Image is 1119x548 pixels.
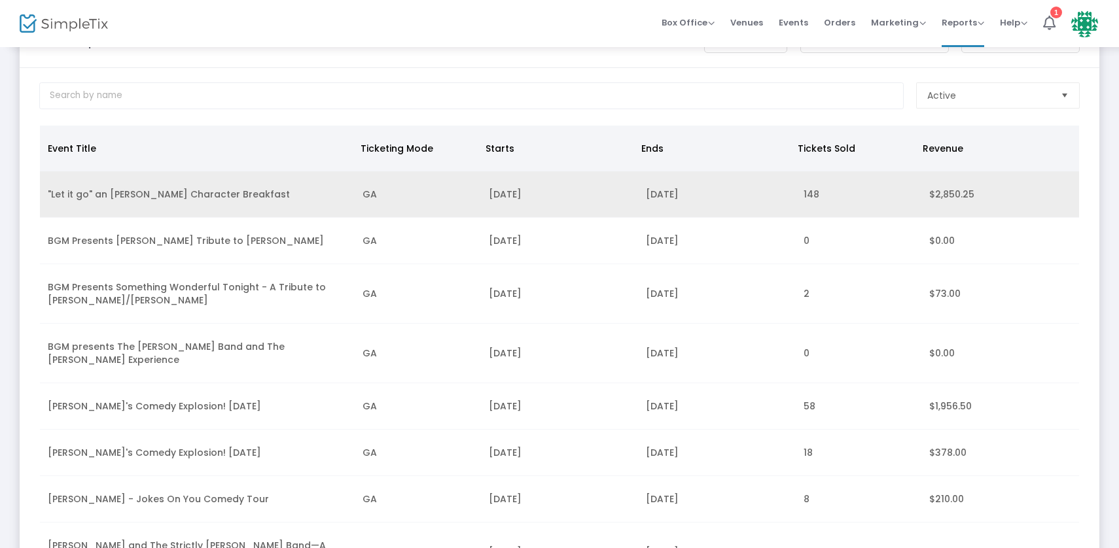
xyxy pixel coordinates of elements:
[40,383,355,430] td: [PERSON_NAME]'s Comedy Explosion! [DATE]
[481,383,639,430] td: [DATE]
[353,126,478,171] th: Ticketing Mode
[824,6,855,39] span: Orders
[40,324,355,383] td: BGM presents The [PERSON_NAME] Band and The [PERSON_NAME] Experience
[796,430,921,476] td: 18
[921,383,1079,430] td: $1,956.50
[40,171,355,218] td: "Let it go" an [PERSON_NAME] Character Breakfast
[355,264,480,324] td: GA
[921,264,1079,324] td: $73.00
[942,16,984,29] span: Reports
[481,218,639,264] td: [DATE]
[638,476,796,522] td: [DATE]
[355,324,480,383] td: GA
[638,218,796,264] td: [DATE]
[796,324,921,383] td: 0
[638,324,796,383] td: [DATE]
[481,430,639,476] td: [DATE]
[481,171,639,218] td: [DATE]
[638,171,796,218] td: [DATE]
[730,6,763,39] span: Venues
[355,430,480,476] td: GA
[796,171,921,218] td: 148
[779,6,808,39] span: Events
[1056,83,1074,108] button: Select
[355,476,480,522] td: GA
[921,430,1079,476] td: $378.00
[355,171,480,218] td: GA
[40,218,355,264] td: BGM Presents [PERSON_NAME] Tribute to [PERSON_NAME]
[1000,16,1027,29] span: Help
[633,126,790,171] th: Ends
[39,82,904,109] input: Search by name
[921,218,1079,264] td: $0.00
[1050,7,1062,18] div: 1
[921,171,1079,218] td: $2,850.25
[796,383,921,430] td: 58
[355,383,480,430] td: GA
[927,89,956,102] span: Active
[796,264,921,324] td: 2
[638,430,796,476] td: [DATE]
[790,126,915,171] th: Tickets Sold
[40,264,355,324] td: BGM Presents Something Wonderful Tonight - A Tribute to [PERSON_NAME]/[PERSON_NAME]
[481,324,639,383] td: [DATE]
[662,16,715,29] span: Box Office
[40,126,353,171] th: Event Title
[923,142,963,155] span: Revenue
[478,126,634,171] th: Starts
[796,218,921,264] td: 0
[921,476,1079,522] td: $210.00
[871,16,926,29] span: Marketing
[921,324,1079,383] td: $0.00
[481,264,639,324] td: [DATE]
[638,383,796,430] td: [DATE]
[355,218,480,264] td: GA
[40,476,355,522] td: [PERSON_NAME] - Jokes On You Comedy Tour
[481,476,639,522] td: [DATE]
[40,430,355,476] td: [PERSON_NAME]'s Comedy Explosion! [DATE]
[796,476,921,522] td: 8
[638,264,796,324] td: [DATE]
